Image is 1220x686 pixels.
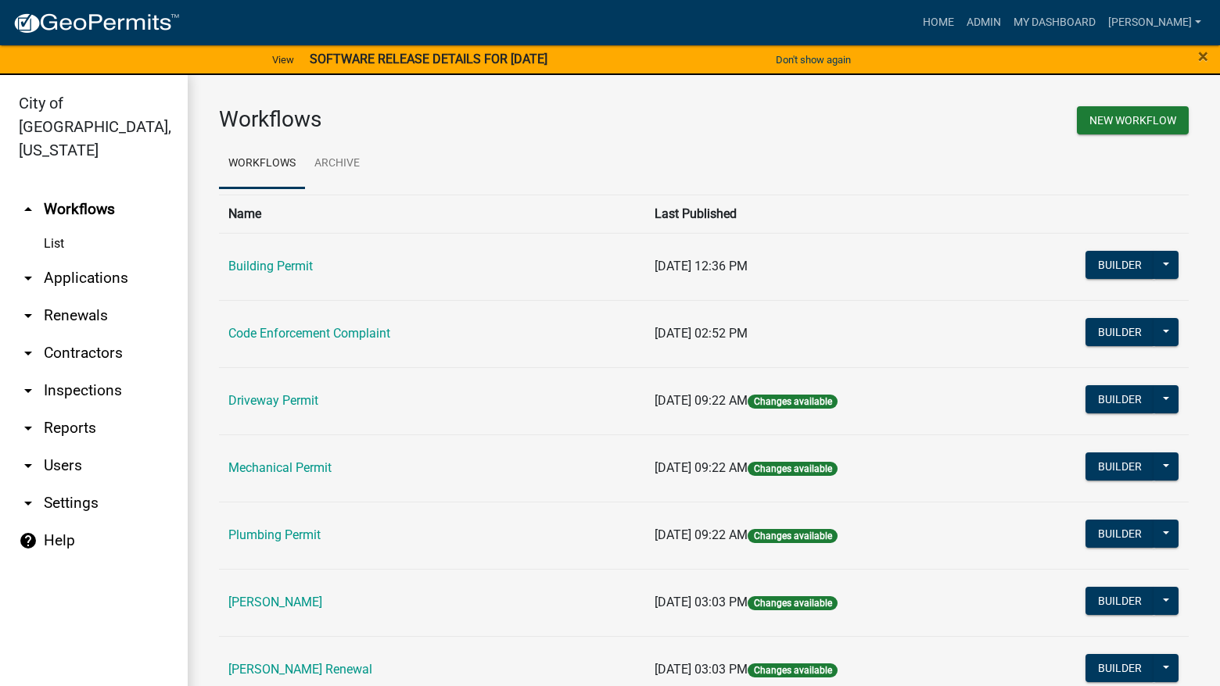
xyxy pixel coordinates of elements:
a: [PERSON_NAME] Renewal [228,662,372,677]
i: arrow_drop_down [19,381,38,400]
button: Builder [1085,318,1154,346]
span: [DATE] 09:22 AM [655,527,748,542]
a: Code Enforcement Complaint [228,326,390,341]
span: Changes available [748,529,837,543]
a: Plumbing Permit [228,527,321,542]
a: Home [917,8,960,38]
i: arrow_drop_down [19,494,38,513]
span: [DATE] 03:03 PM [655,662,748,677]
a: Workflows [219,139,305,189]
th: Last Published [645,195,992,233]
span: [DATE] 09:22 AM [655,460,748,475]
span: Changes available [748,395,837,409]
span: [DATE] 03:03 PM [655,595,748,609]
span: × [1198,45,1208,67]
button: Don't show again [770,47,857,73]
i: arrow_drop_down [19,306,38,325]
a: Building Permit [228,259,313,273]
span: Changes available [748,596,837,610]
button: New Workflow [1077,106,1189,134]
a: View [266,47,300,73]
a: Mechanical Permit [228,460,332,475]
button: Builder [1085,520,1154,548]
a: [PERSON_NAME] [1102,8,1207,38]
button: Close [1198,47,1208,66]
button: Builder [1085,654,1154,682]
i: arrow_drop_down [19,456,38,475]
button: Builder [1085,587,1154,615]
i: arrow_drop_up [19,200,38,219]
strong: SOFTWARE RELEASE DETAILS FOR [DATE] [310,52,547,66]
h3: Workflows [219,106,692,133]
a: Admin [960,8,1007,38]
button: Builder [1085,251,1154,279]
a: My Dashboard [1007,8,1102,38]
i: help [19,531,38,550]
th: Name [219,195,645,233]
button: Builder [1085,385,1154,413]
span: [DATE] 12:36 PM [655,259,748,273]
a: [PERSON_NAME] [228,595,322,609]
i: arrow_drop_down [19,419,38,438]
i: arrow_drop_down [19,344,38,363]
i: arrow_drop_down [19,269,38,288]
button: Builder [1085,452,1154,481]
span: [DATE] 09:22 AM [655,393,748,408]
a: Archive [305,139,369,189]
span: Changes available [748,462,837,476]
a: Driveway Permit [228,393,318,408]
span: Changes available [748,663,837,677]
span: [DATE] 02:52 PM [655,326,748,341]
